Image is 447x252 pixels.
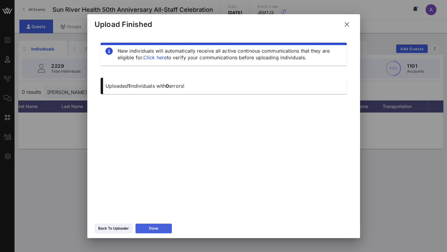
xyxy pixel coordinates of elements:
[166,83,169,89] span: 0
[128,83,130,89] span: 1
[135,224,172,233] button: Done
[143,54,167,61] a: Click here
[95,224,132,233] button: Back To Uploader
[98,225,129,231] div: Back To Uploader
[95,20,152,29] div: Upload Finished
[118,47,342,61] div: New individuals will automatically receive all active continous communications that they are elig...
[149,225,158,231] div: Done
[105,83,342,89] p: Uploaded individuals with errors!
